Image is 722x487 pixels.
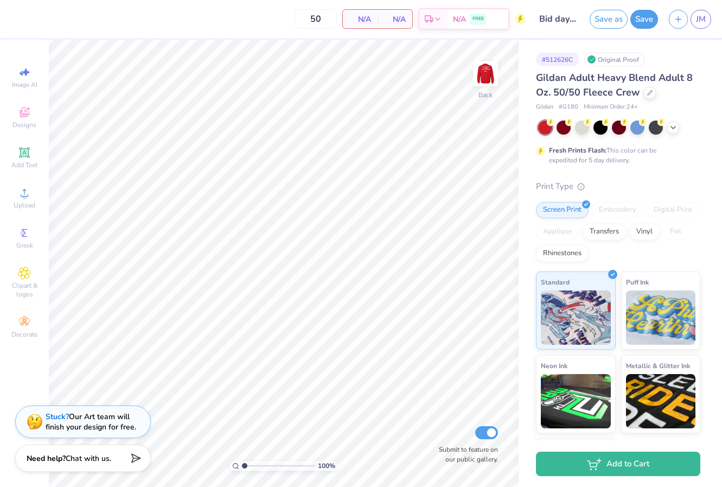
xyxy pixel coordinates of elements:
[536,452,700,476] button: Add to Cart
[691,10,711,29] a: JM
[27,453,66,464] strong: Need help?
[433,445,498,464] label: Submit to feature on our public gallery.
[384,14,406,25] span: N/A
[541,290,611,345] img: Standard
[11,161,37,169] span: Add Text
[536,103,553,112] span: Gildan
[295,9,337,29] input: – –
[16,241,33,250] span: Greek
[626,276,649,288] span: Puff Ink
[647,202,699,218] div: Digital Print
[629,224,660,240] div: Vinyl
[11,330,37,339] span: Decorate
[549,146,682,165] div: This color can be expedited for 5 day delivery.
[12,80,37,89] span: Image AI
[584,103,638,112] span: Minimum Order: 24 +
[536,202,589,218] div: Screen Print
[592,202,643,218] div: Embroidery
[475,63,496,85] img: Back
[626,374,696,428] img: Metallic & Glitter Ink
[541,374,611,428] img: Neon Ink
[536,180,700,193] div: Print Type
[536,224,579,240] div: Applique
[318,461,335,471] span: 100 %
[536,71,693,99] span: Gildan Adult Heavy Blend Adult 8 Oz. 50/50 Fleece Crew
[536,53,579,66] div: # 512626C
[536,245,589,262] div: Rhinestones
[549,146,606,155] strong: Fresh Prints Flash:
[663,224,688,240] div: Foil
[590,10,628,29] button: Save as
[696,13,706,26] span: JM
[541,276,570,288] span: Standard
[349,14,371,25] span: N/A
[626,360,690,371] span: Metallic & Glitter Ink
[46,412,69,422] strong: Stuck?
[583,224,626,240] div: Transfers
[46,412,136,432] div: Our Art team will finish your design for free.
[541,360,567,371] span: Neon Ink
[66,453,111,464] span: Chat with us.
[626,290,696,345] img: Puff Ink
[453,14,466,25] span: N/A
[559,103,578,112] span: # G180
[12,121,36,129] span: Designs
[5,281,43,299] span: Clipart & logos
[14,201,35,210] span: Upload
[630,10,658,29] button: Save
[531,8,584,30] input: Untitled Design
[478,90,493,100] div: Back
[584,53,645,66] div: Original Proof
[472,15,484,23] span: FREE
